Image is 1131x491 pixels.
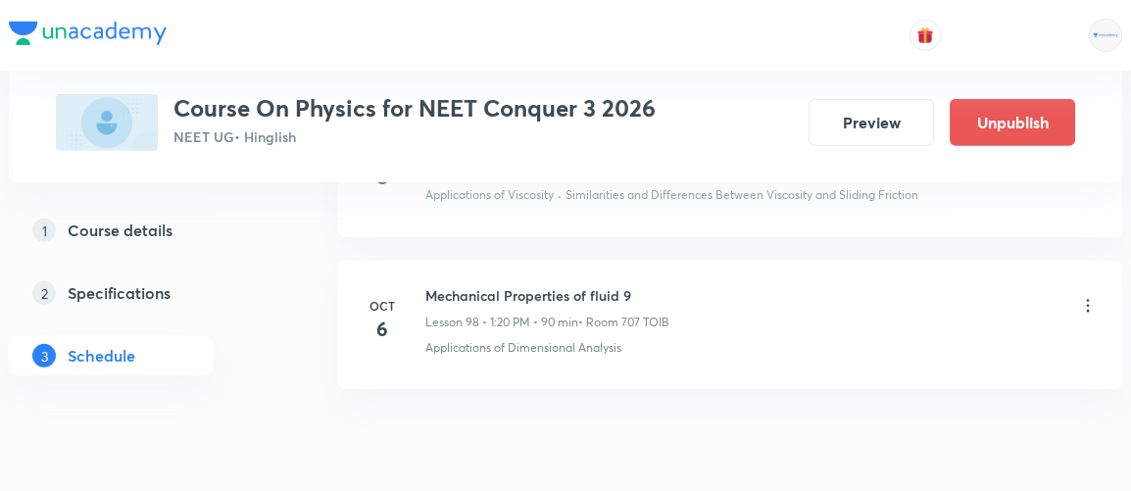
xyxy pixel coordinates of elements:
[9,211,275,250] a: 1Course details
[1089,19,1122,52] img: Rahul Mishra
[68,281,171,305] h5: Specifications
[173,94,656,123] h3: Course On Physics for NEET Conquer 3 2026
[425,186,554,204] p: Applications of Viscosity
[809,99,934,146] button: Preview
[565,186,918,204] p: Similarities and Differences Between Viscosity and Sliding Friction
[68,219,172,242] h5: Course details
[32,281,56,305] p: 2
[173,126,656,147] p: NEET UG • Hinglish
[425,339,621,357] p: Applications of Dimensional Analysis
[56,94,158,151] img: CEEF4500-C68D-44C6-A4B1-E491C6FD5551_plus.png
[32,219,56,242] p: 1
[9,22,167,50] a: Company Logo
[950,99,1075,146] button: Unpublish
[916,26,934,44] img: avatar
[425,285,669,306] h6: Mechanical Properties of fluid 9
[363,315,402,344] h4: 6
[9,273,275,313] a: 2Specifications
[578,314,669,331] p: • Room 707 TOIB
[425,314,578,331] p: Lesson 98 • 1:20 PM • 90 min
[9,22,167,45] img: Company Logo
[363,297,402,315] h6: Oct
[910,20,941,51] button: avatar
[558,186,562,204] div: ·
[32,344,56,368] p: 3
[68,344,135,368] h5: Schedule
